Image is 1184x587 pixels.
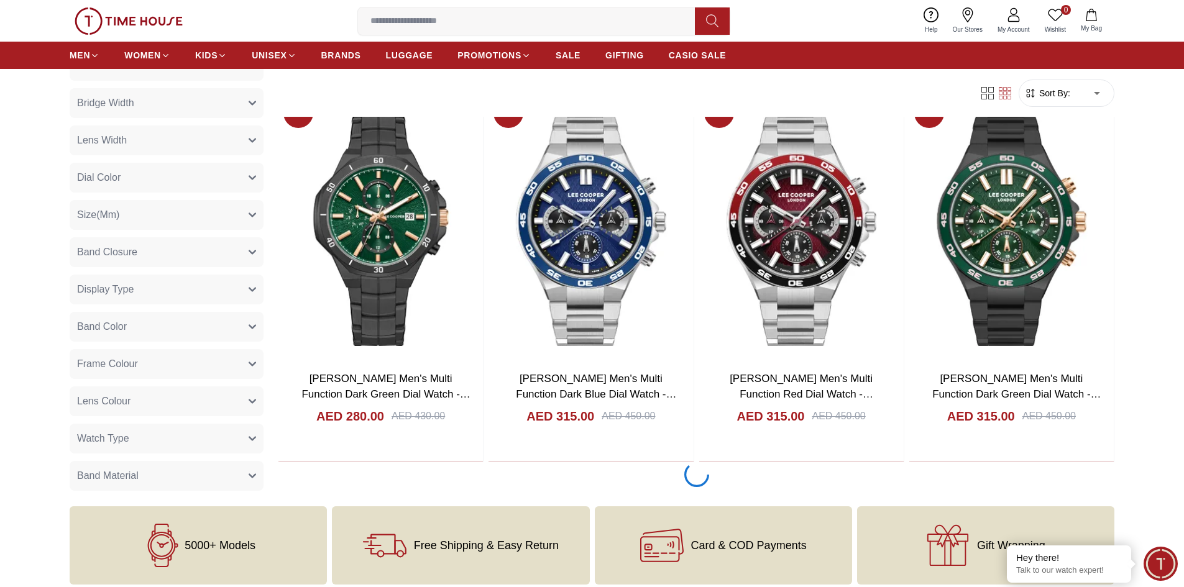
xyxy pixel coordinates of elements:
span: LUGGAGE [386,49,433,61]
span: Band Closure [77,245,137,260]
span: GIFTING [605,49,644,61]
span: Dial Color [77,170,121,185]
button: Band Color [70,312,264,342]
a: CASIO SALE [669,44,727,66]
a: [PERSON_NAME] Men's Multi Function Dark Green Dial Watch - LC08067.070 [932,373,1101,416]
a: [PERSON_NAME] Men's Multi Function Dark Blue Dial Watch - LC08067.390 [516,373,676,416]
a: 0Wishlist [1037,5,1073,37]
span: Free Shipping & Easy Return [414,539,559,552]
span: Card & COD Payments [691,539,807,552]
span: KIDS [195,49,218,61]
div: AED 450.00 [812,409,865,424]
a: [PERSON_NAME] Men's Multi Function Red Dial Watch - LC08067.380 [730,373,873,416]
button: Display Type [70,275,264,304]
button: Lens Colour [70,386,264,416]
div: AED 450.00 [1022,409,1076,424]
span: Display Type [77,282,134,297]
span: Lens Width [77,133,127,148]
img: LEE COOPER Men's Multi Function Dark Green Dial Watch - LC08067.070 [909,93,1114,360]
a: MEN [70,44,99,66]
span: 5000+ Models [185,539,255,552]
button: Frame Colour [70,349,264,379]
span: 0 [1061,5,1071,15]
span: Gift Wrapping [977,539,1045,552]
button: Watch Type [70,424,264,453]
span: Lens Colour [77,394,131,409]
div: Hey there! [1016,552,1122,564]
button: Bridge Width [70,88,264,118]
span: Help [920,25,943,34]
button: Sort By: [1024,87,1070,99]
p: Talk to our watch expert! [1016,565,1122,576]
a: Help [917,5,945,37]
button: Size(Mm) [70,200,264,230]
button: Band Material [70,461,264,491]
span: Frame Colour [77,357,138,371]
a: BRANDS [321,44,361,66]
span: SALE [556,49,581,61]
h4: AED 280.00 [316,407,384,425]
button: My Bag [1073,6,1109,35]
span: WOMEN [124,49,161,61]
div: AED 450.00 [602,409,655,424]
img: LEE COOPER Men's Multi Function Dark Blue Dial Watch - LC08067.390 [489,93,693,360]
h4: AED 315.00 [526,407,594,425]
a: KIDS [195,44,227,66]
span: BRANDS [321,49,361,61]
button: Dial Color [70,163,264,193]
button: Lens Width [70,125,264,155]
img: LEE COOPER Men's Multi Function Red Dial Watch - LC08067.380 [699,93,904,360]
span: Our Stores [948,25,988,34]
button: Band Closure [70,237,264,267]
span: PROMOTIONS [457,49,521,61]
a: PROMOTIONS [457,44,531,66]
a: Our Stores [945,5,990,37]
a: SALE [556,44,581,66]
h4: AED 315.00 [737,407,805,425]
h4: AED 315.00 [947,407,1015,425]
span: Band Material [77,468,139,483]
div: Chat Widget [1144,547,1178,581]
a: [PERSON_NAME] Men's Multi Function Dark Green Dial Watch - LC08087.070 [301,373,470,416]
span: Watch Type [77,431,129,446]
span: My Account [993,25,1035,34]
span: UNISEX [252,49,287,61]
img: ... [75,7,183,35]
span: Size(Mm) [77,207,119,222]
span: CASIO SALE [669,49,727,61]
a: UNISEX [252,44,296,66]
span: My Bag [1076,24,1107,33]
a: WOMEN [124,44,170,66]
a: GIFTING [605,44,644,66]
span: Sort By: [1037,87,1070,99]
img: LEE COOPER Men's Multi Function Dark Green Dial Watch - LC08087.070 [278,93,483,360]
span: Wishlist [1040,25,1071,34]
span: Band Color [77,319,127,334]
div: AED 430.00 [392,409,445,424]
span: MEN [70,49,90,61]
a: LUGGAGE [386,44,433,66]
span: Bridge Width [77,96,134,111]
